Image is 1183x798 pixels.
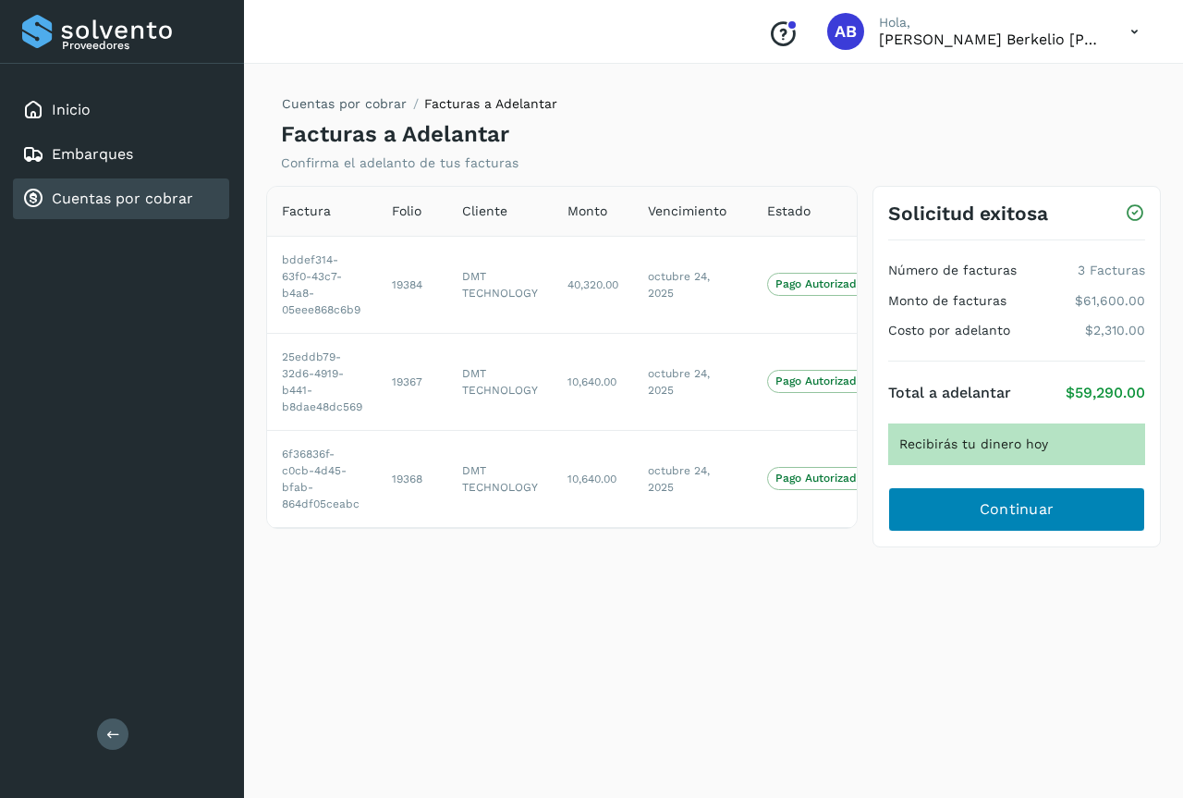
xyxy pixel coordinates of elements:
td: 25eddb79-32d6-4919-b441-b8dae48dc569 [267,333,377,430]
td: 6f36836f-c0cb-4d45-bfab-864df05ceabc [267,430,377,527]
span: 40,320.00 [567,278,618,291]
p: Confirma el adelanto de tus facturas [281,155,518,171]
td: 19368 [377,430,447,527]
td: 19384 [377,236,447,333]
td: bddef314-63f0-43c7-b4a8-05eee868c6b9 [267,236,377,333]
p: Arturo Berkelio Martinez Hernández [879,31,1101,48]
span: 10,640.00 [567,375,616,388]
p: Pago Autorizado [775,374,863,387]
span: Estado [767,202,811,221]
h4: Total a adelantar [888,384,1011,401]
td: 19367 [377,333,447,430]
h4: Facturas a Adelantar [281,121,509,148]
p: Proveedores [62,39,222,52]
span: octubre 24, 2025 [648,464,710,494]
h4: Número de facturas [888,263,1017,278]
a: Embarques [52,145,133,163]
p: Hola, [879,15,1101,31]
p: $59,290.00 [1066,384,1145,401]
span: Vencimiento [648,202,726,221]
span: Continuar [980,499,1055,520]
a: Inicio [52,101,91,118]
td: DMT TECHNOLOGY [447,430,553,527]
p: 3 Facturas [1078,263,1145,278]
p: $61,600.00 [1075,293,1145,309]
h4: Monto de facturas [888,293,1006,309]
span: Folio [392,202,421,221]
h4: Costo por adelanto [888,323,1010,338]
span: octubre 24, 2025 [648,367,710,397]
div: Inicio [13,90,229,130]
p: Pago Autorizado [775,472,863,485]
span: 10,640.00 [567,473,616,485]
a: Cuentas por cobrar [282,96,407,111]
span: Cliente [462,202,507,221]
div: Cuentas por cobrar [13,178,229,219]
nav: breadcrumb [281,94,557,121]
span: Factura [282,202,331,221]
p: $2,310.00 [1085,323,1145,338]
div: Embarques [13,134,229,175]
h3: Solicitud exitosa [888,202,1048,225]
td: DMT TECHNOLOGY [447,236,553,333]
span: octubre 24, 2025 [648,270,710,300]
a: Cuentas por cobrar [52,190,193,207]
span: Facturas a Adelantar [424,96,557,111]
button: Continuar [888,487,1145,532]
div: Recibirás tu dinero hoy [888,424,1145,465]
span: Monto [567,202,607,221]
td: DMT TECHNOLOGY [447,333,553,430]
p: Pago Autorizado [775,277,863,290]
